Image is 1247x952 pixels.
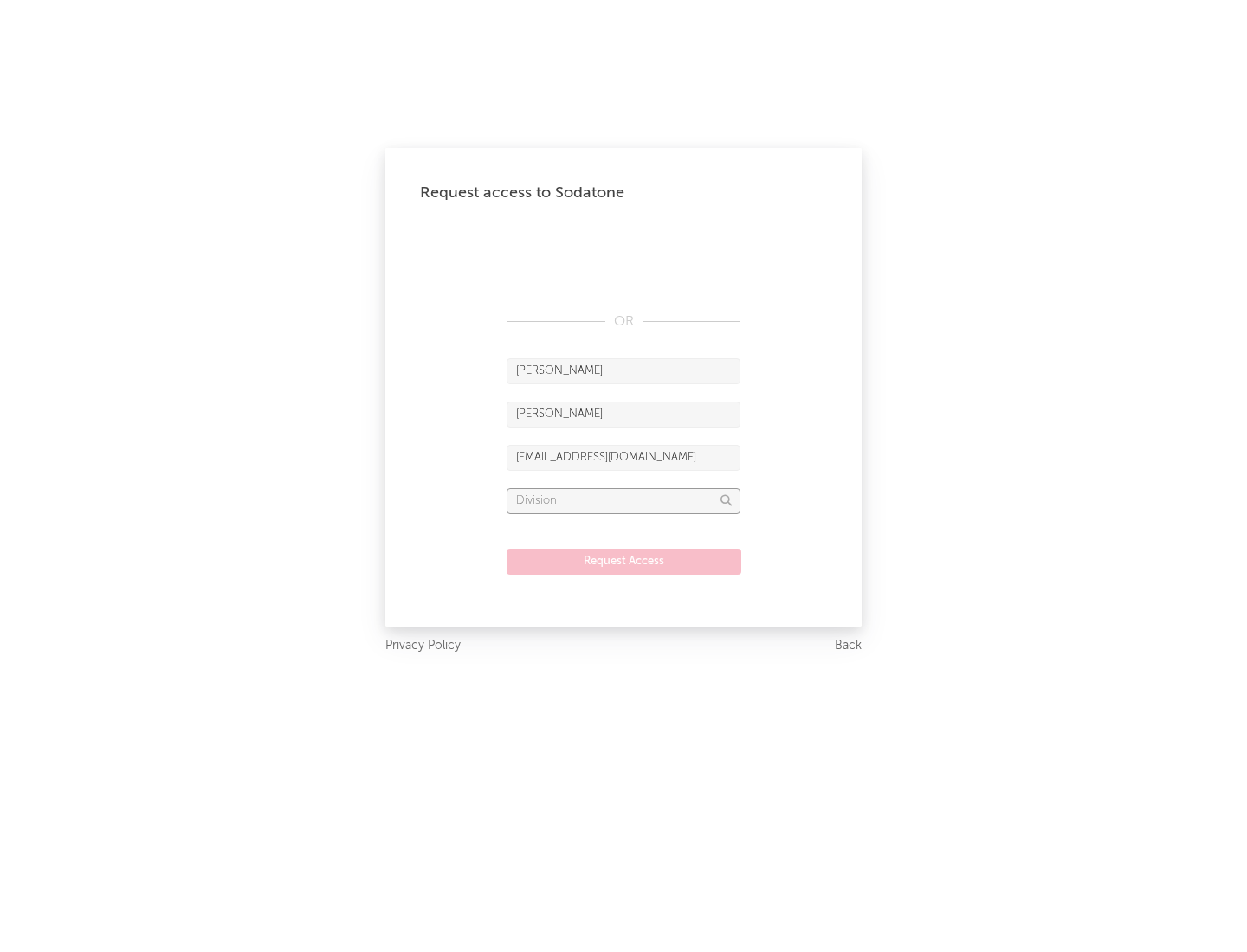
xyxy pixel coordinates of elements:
button: Request Access [507,549,741,575]
div: OR [507,312,740,332]
input: Division [507,488,740,514]
a: Privacy Policy [385,635,461,657]
input: Last Name [507,402,740,428]
div: Request access to Sodatone [420,183,827,203]
input: First Name [507,358,740,384]
a: Back [835,635,862,657]
input: Email [507,445,740,471]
